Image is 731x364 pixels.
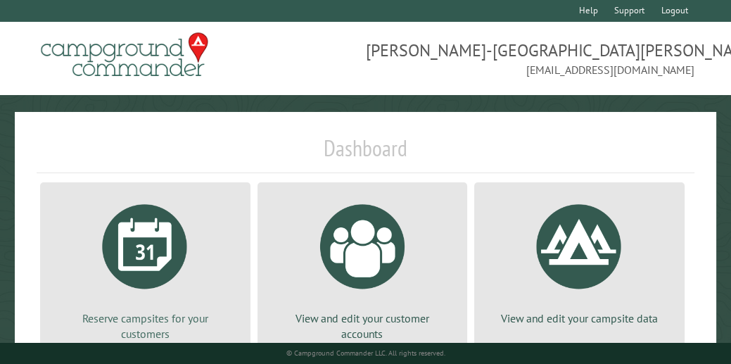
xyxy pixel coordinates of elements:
[37,134,694,173] h1: Dashboard
[274,310,451,342] p: View and edit your customer accounts
[366,39,695,78] span: [PERSON_NAME]-[GEOGRAPHIC_DATA][PERSON_NAME] [EMAIL_ADDRESS][DOMAIN_NAME]
[57,310,234,342] p: Reserve campsites for your customers
[37,27,212,82] img: Campground Commander
[286,349,445,358] small: © Campground Commander LLC. All rights reserved.
[491,194,668,326] a: View and edit your campsite data
[57,194,234,342] a: Reserve campsites for your customers
[274,194,451,342] a: View and edit your customer accounts
[491,310,668,326] p: View and edit your campsite data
